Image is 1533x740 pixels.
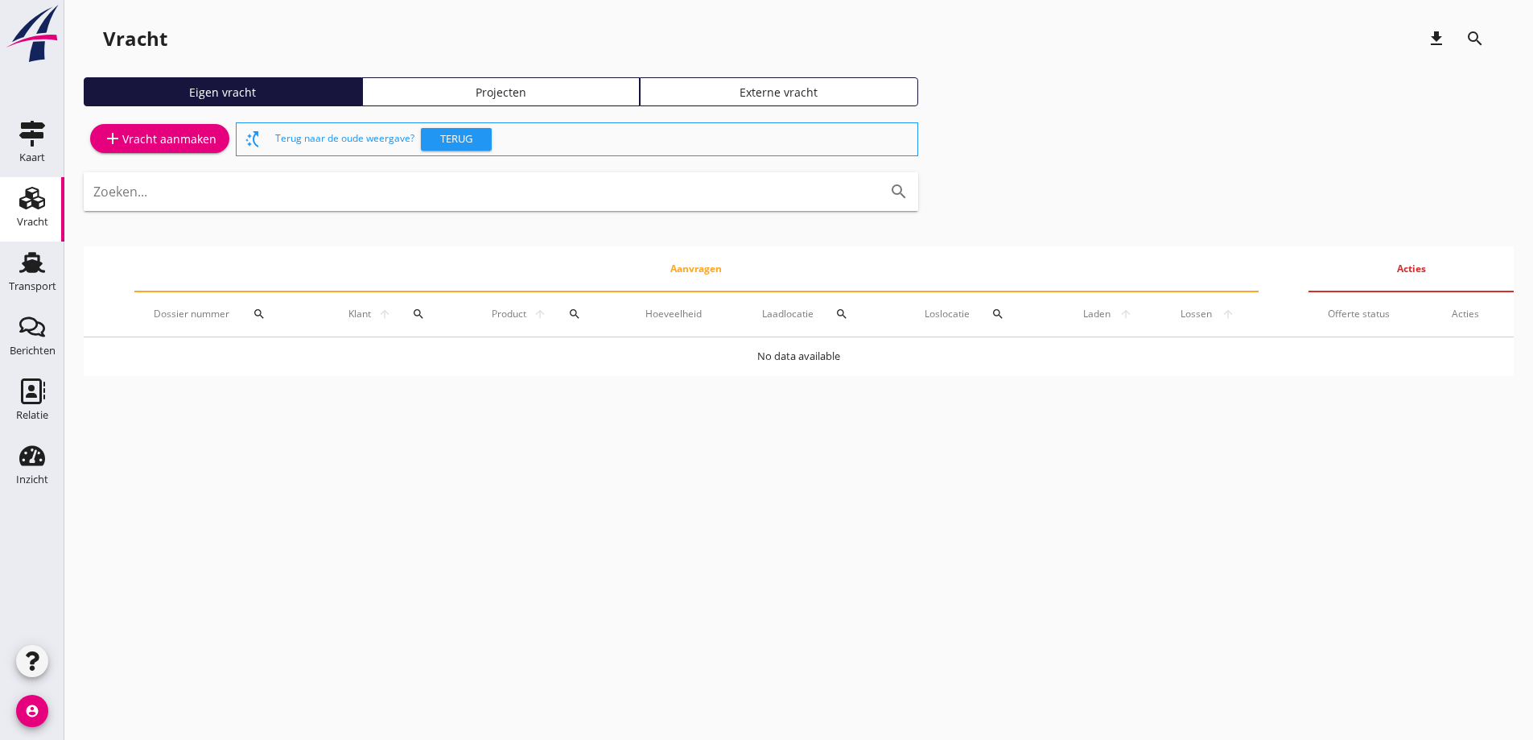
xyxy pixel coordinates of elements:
[103,129,122,148] i: add
[645,307,723,321] div: Hoeveelheid
[925,295,1041,333] div: Loslocatie
[243,130,262,149] i: switch_access_shortcut
[1427,29,1446,48] i: download
[1115,308,1137,320] i: arrow_upward
[1465,29,1485,48] i: search
[17,217,48,227] div: Vracht
[889,182,909,201] i: search
[362,77,641,106] a: Projecten
[369,84,633,101] div: Projecten
[991,308,1004,320] i: search
[3,4,61,64] img: logo-small.a267ee39.svg
[1452,307,1494,321] div: Acties
[84,337,1514,376] td: No data available
[134,246,1259,291] th: Aanvragen
[1217,308,1239,320] i: arrow_upward
[10,345,56,356] div: Berichten
[1328,307,1413,321] div: Offerte status
[640,77,918,106] a: Externe vracht
[1078,307,1115,321] span: Laden
[835,308,848,320] i: search
[427,131,485,147] div: Terug
[412,308,425,320] i: search
[253,308,266,320] i: search
[375,308,394,320] i: arrow_upward
[275,123,911,155] div: Terug naar de oude weergave?
[154,295,307,333] div: Dossier nummer
[1308,246,1514,291] th: Acties
[1176,307,1217,321] span: Lossen
[488,307,530,321] span: Product
[345,307,374,321] span: Klant
[19,152,45,163] div: Kaart
[647,84,911,101] div: Externe vracht
[84,77,362,106] a: Eigen vracht
[91,84,355,101] div: Eigen vracht
[16,474,48,485] div: Inzicht
[762,295,886,333] div: Laadlocatie
[16,695,48,727] i: account_circle
[90,124,229,153] a: Vracht aanmaken
[16,410,48,420] div: Relatie
[530,308,550,320] i: arrow_upward
[9,281,56,291] div: Transport
[93,179,863,205] input: Zoeken...
[103,129,216,148] div: Vracht aanmaken
[421,128,492,151] button: Terug
[568,308,581,320] i: search
[103,26,167,52] div: Vracht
